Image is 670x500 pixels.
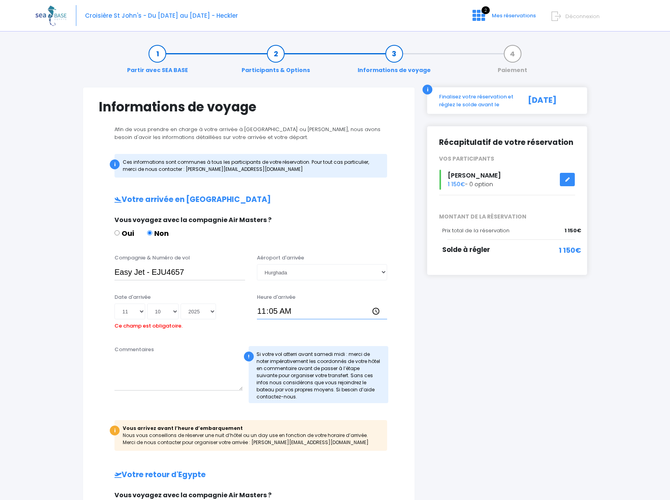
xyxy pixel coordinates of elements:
span: Prix total de la réservation [442,227,509,234]
a: Partir avec SEA BASE [123,50,192,74]
a: Informations de voyage [354,50,435,74]
a: Participants & Options [238,50,314,74]
div: [DATE] [519,93,581,108]
span: Déconnexion [565,13,600,20]
div: i [110,159,120,169]
h2: Récapitulatif de votre réservation [439,138,575,147]
div: - 0 option [433,170,581,190]
h2: Votre retour d'Egypte [99,470,399,480]
div: ! [244,352,254,361]
span: [PERSON_NAME] [448,171,501,180]
span: Vous voyagez avec la compagnie Air Masters ? [114,491,271,500]
div: Nous vous conseillons de réserver une nuit d’hôtel ou un day use en fonction de votre horaire d’a... [114,420,387,451]
div: Si votre vol atterri avant samedi midi : merci de noter impérativement les coordonnés de votre hô... [249,346,389,403]
label: Aéroport d'arrivée [257,254,304,262]
input: Oui [114,230,120,235]
span: MONTANT DE LA RÉSERVATION [433,213,581,221]
label: Date d'arrivée [114,293,151,301]
span: Vous voyagez avec la compagnie Air Masters ? [114,215,271,224]
div: Finalisez votre réservation et réglez le solde avant le [433,93,519,108]
label: Oui [114,228,134,239]
div: i [423,85,432,94]
a: Paiement [494,50,531,74]
label: Compagnie & Numéro de vol [114,254,190,262]
input: Non [147,230,152,235]
b: Vous arrivez avant l’heure d’embarquement [123,425,243,431]
span: 1 150€ [448,180,465,188]
h1: Informations de voyage [99,99,399,115]
label: Non [147,228,169,239]
h2: Votre arrivée en [GEOGRAPHIC_DATA] [99,195,399,204]
p: Afin de vous prendre en charge à votre arrivée à [GEOGRAPHIC_DATA] ou [PERSON_NAME], nous avons b... [99,126,399,141]
span: 2 [482,6,490,14]
div: VOS PARTICIPANTS [433,155,581,163]
label: Commentaires [114,346,154,354]
span: 1 150€ [565,227,581,235]
label: Ce champ est obligatoire. [114,320,183,330]
span: Croisière St John's - Du [DATE] au [DATE] - Heckler [85,11,238,20]
span: Mes réservations [492,12,536,19]
span: Solde à régler [442,245,490,254]
div: i [110,426,120,435]
label: Heure d'arrivée [257,293,295,301]
div: Ces informations sont communes à tous les participants de votre réservation. Pour tout cas partic... [114,154,387,178]
span: 1 150€ [559,245,581,256]
a: 2 Mes réservations [466,15,541,22]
